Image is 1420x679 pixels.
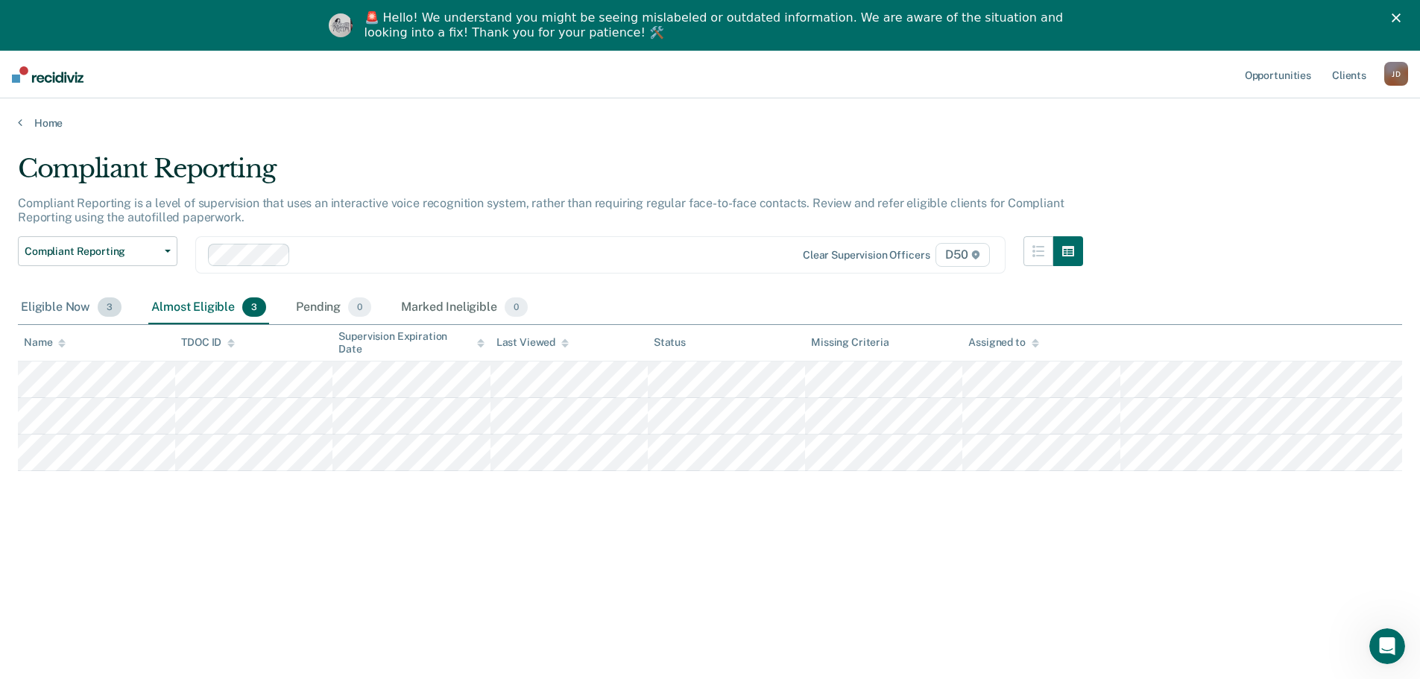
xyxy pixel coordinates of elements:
img: Profile image for Kim [329,13,353,37]
div: Marked Ineligible0 [398,291,531,324]
span: 3 [242,297,266,317]
div: Missing Criteria [811,336,889,349]
a: Home [18,116,1402,130]
div: Status [654,336,686,349]
div: Almost Eligible3 [148,291,269,324]
div: Name [24,336,66,349]
div: Supervision Expiration Date [338,330,484,356]
div: Last Viewed [496,336,569,349]
p: Compliant Reporting is a level of supervision that uses an interactive voice recognition system, ... [18,196,1064,224]
span: 0 [505,297,528,317]
a: Opportunities [1242,51,1314,98]
div: Compliant Reporting [18,154,1083,196]
div: TDOC ID [181,336,235,349]
span: Compliant Reporting [25,245,159,258]
div: Clear supervision officers [803,249,930,262]
a: Clients [1329,51,1369,98]
iframe: Intercom live chat [1369,628,1405,664]
div: Assigned to [968,336,1038,349]
div: Close [1392,13,1407,22]
span: D50 [935,243,989,267]
div: J D [1384,62,1408,86]
img: Recidiviz [12,66,83,83]
span: 3 [98,297,122,317]
div: 🚨 Hello! We understand you might be seeing mislabeled or outdated information. We are aware of th... [365,10,1068,40]
div: Eligible Now3 [18,291,124,324]
div: Pending0 [293,291,374,324]
span: 0 [348,297,371,317]
button: JD [1384,62,1408,86]
button: Compliant Reporting [18,236,177,266]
